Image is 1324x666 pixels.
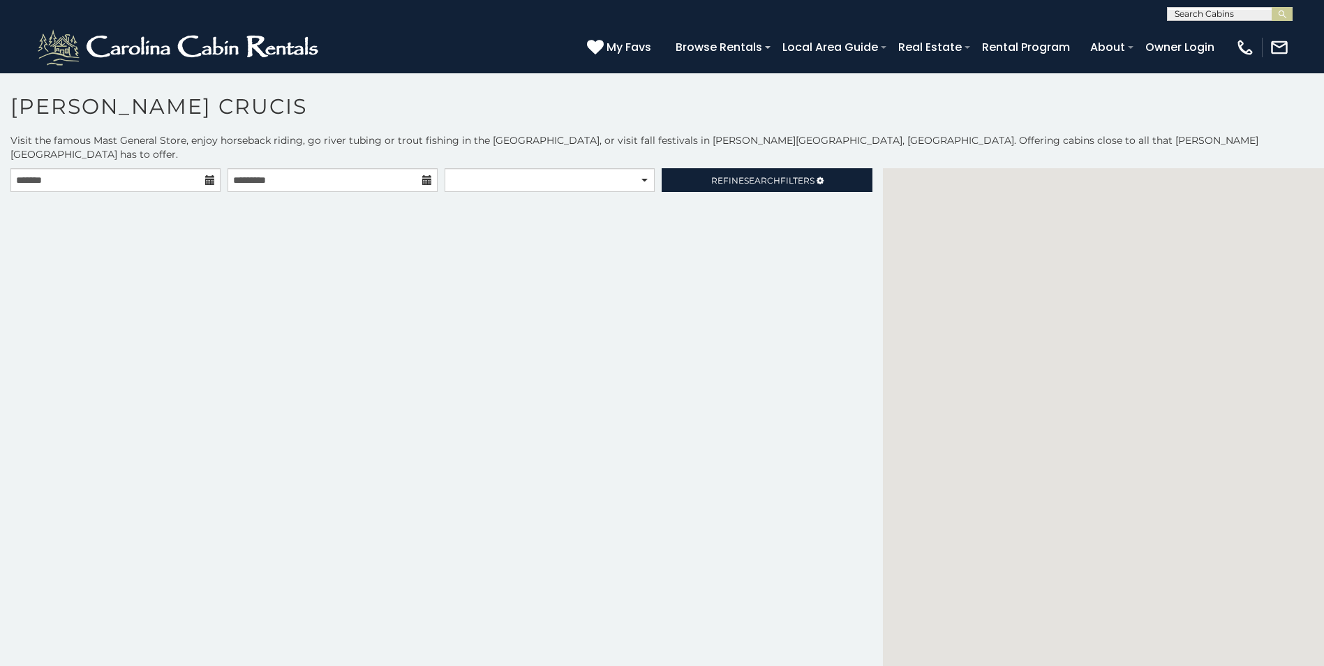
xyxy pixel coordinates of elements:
[1270,38,1289,57] img: mail-regular-white.png
[975,35,1077,59] a: Rental Program
[1235,38,1255,57] img: phone-regular-white.png
[662,168,872,192] a: RefineSearchFilters
[1083,35,1132,59] a: About
[1138,35,1221,59] a: Owner Login
[891,35,969,59] a: Real Estate
[607,38,651,56] span: My Favs
[775,35,885,59] a: Local Area Guide
[669,35,769,59] a: Browse Rentals
[587,38,655,57] a: My Favs
[744,175,780,186] span: Search
[711,175,815,186] span: Refine Filters
[35,27,325,68] img: White-1-2.png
